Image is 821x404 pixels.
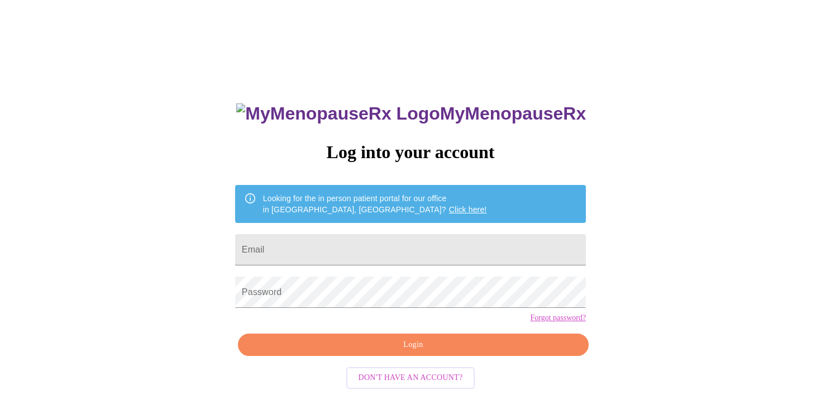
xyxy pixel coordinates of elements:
a: Forgot password? [530,313,586,322]
div: Looking for the in person patient portal for our office in [GEOGRAPHIC_DATA], [GEOGRAPHIC_DATA]? [263,188,487,220]
span: Login [251,338,576,352]
a: Click here! [449,205,487,214]
button: Don't have an account? [346,367,475,389]
span: Don't have an account? [359,371,463,385]
button: Login [238,334,589,357]
h3: MyMenopauseRx [236,103,586,124]
img: MyMenopauseRx Logo [236,103,440,124]
h3: Log into your account [235,142,586,163]
a: Don't have an account? [343,372,478,382]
